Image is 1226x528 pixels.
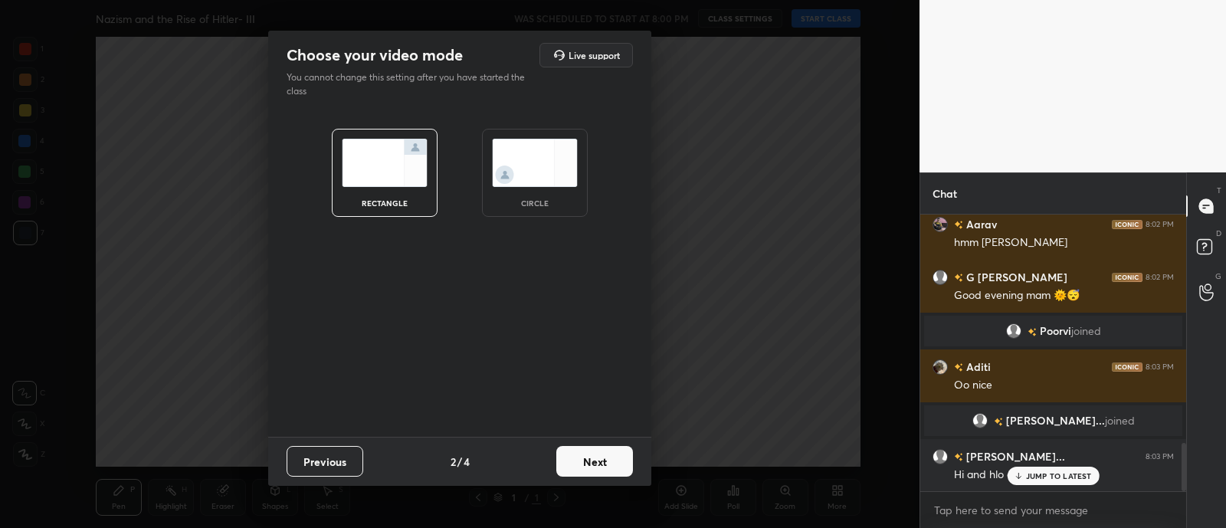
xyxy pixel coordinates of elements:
img: default.png [933,449,948,464]
img: iconic-dark.1390631f.png [1112,362,1142,372]
h6: Aditi [963,359,991,375]
div: Good evening mam 🌞😴 [954,288,1174,303]
span: joined [1105,415,1135,427]
img: default.png [1006,323,1021,339]
h6: [PERSON_NAME]... [963,448,1065,464]
img: iconic-dark.1390631f.png [1112,273,1142,282]
span: [PERSON_NAME]... [1006,415,1105,427]
img: no-rating-badge.077c3623.svg [954,453,963,461]
img: no-rating-badge.077c3623.svg [954,221,963,229]
h5: Live support [569,51,620,60]
img: 71958bc23df3477a82d9c91027a2e225.jpg [933,217,948,232]
p: You cannot change this setting after you have started the class [287,71,535,98]
div: 8:03 PM [1146,362,1174,372]
p: D [1216,228,1221,239]
img: normalScreenIcon.ae25ed63.svg [342,139,428,187]
div: Oo nice [954,378,1174,393]
img: no-rating-badge.077c3623.svg [954,363,963,372]
div: grid [920,215,1186,491]
h4: 4 [464,454,470,470]
p: G [1215,271,1221,282]
img: no-rating-badge.077c3623.svg [994,418,1003,426]
img: iconic-dark.1390631f.png [1112,220,1142,229]
img: default.png [933,270,948,285]
p: T [1217,185,1221,196]
button: Previous [287,446,363,477]
div: circle [504,199,565,207]
img: circleScreenIcon.acc0effb.svg [492,139,578,187]
h4: / [457,454,462,470]
p: Chat [920,173,969,214]
p: JUMP TO LATEST [1026,471,1092,480]
div: rectangle [354,199,415,207]
div: hmm [PERSON_NAME] [954,235,1174,251]
div: Hi and hlo everyone 🤗 [954,467,1174,483]
span: joined [1071,325,1101,337]
h6: G [PERSON_NAME] [963,269,1067,285]
h6: Aarav [963,216,997,232]
img: cf848ab52fd94a918a941b322700bc42.jpg [933,359,948,375]
img: default.png [972,413,988,428]
div: 8:03 PM [1146,452,1174,461]
span: Poorvi [1040,325,1071,337]
div: 8:02 PM [1146,220,1174,229]
img: no-rating-badge.077c3623.svg [1028,328,1037,336]
button: Next [556,446,633,477]
img: no-rating-badge.077c3623.svg [954,274,963,282]
h2: Choose your video mode [287,45,463,65]
div: 8:02 PM [1146,273,1174,282]
h4: 2 [451,454,456,470]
